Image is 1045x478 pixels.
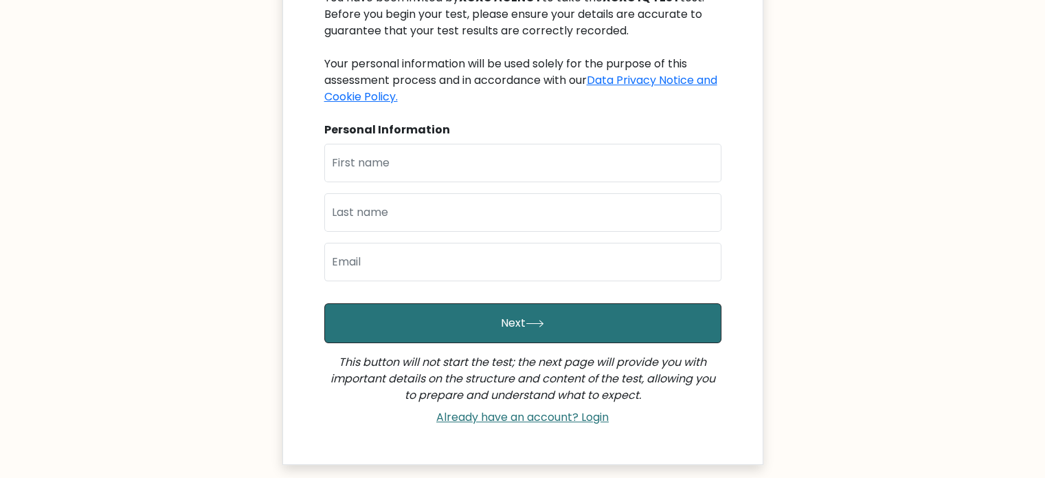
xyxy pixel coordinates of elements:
[324,303,721,343] button: Next
[330,354,715,403] i: This button will not start the test; the next page will provide you with important details on the...
[324,122,721,138] div: Personal Information
[324,243,721,281] input: Email
[324,144,721,182] input: First name
[324,193,721,232] input: Last name
[324,72,717,105] a: Data Privacy Notice and Cookie Policy.
[431,409,614,425] a: Already have an account? Login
